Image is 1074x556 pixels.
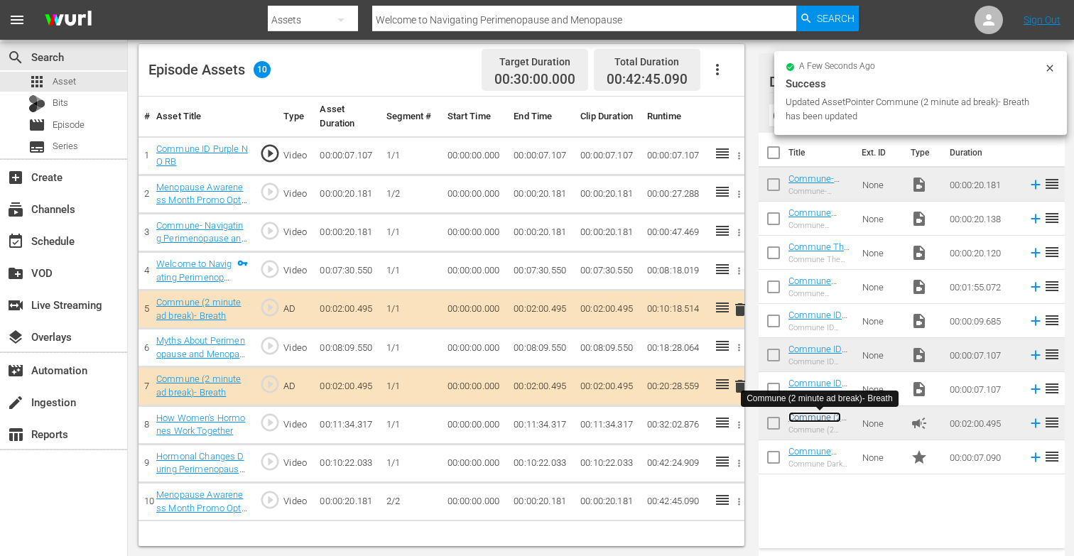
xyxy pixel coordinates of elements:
td: 00:08:09.550 [314,329,381,367]
td: 00:32:02.876 [641,405,708,444]
td: 4 [139,252,151,290]
span: 00:42:45.090 [607,71,688,87]
td: 00:02:00.495 [575,367,641,405]
td: 00:02:00.495 [575,290,641,329]
a: Commune The Truth About Supplements Next On [788,241,850,284]
td: 00:00:00.000 [442,482,509,520]
td: 00:42:45.090 [641,482,708,520]
td: 2 [139,175,151,213]
span: Overlays [7,329,24,346]
span: reorder [1043,414,1061,431]
span: Video [911,210,928,227]
td: 00:00:07.107 [575,136,641,175]
svg: Add to Episode [1028,347,1043,363]
td: Video [278,136,314,175]
svg: Add to Episode [1028,381,1043,397]
td: AD [278,367,314,405]
td: 00:00:07.107 [508,136,575,175]
td: 00:10:22.033 [508,444,575,482]
a: Commune- Navigating Perimenopause and Menopause Next On [788,173,847,237]
span: reorder [1043,175,1061,192]
td: None [857,304,905,338]
a: Sign Out [1024,14,1061,26]
span: reorder [1043,244,1061,261]
span: Search [817,6,855,31]
span: play_circle_outline [259,412,281,433]
a: Commune (2 minute ad break)- Breath [788,412,845,444]
td: 00:00:00.000 [442,252,509,290]
td: 00:00:00.000 [442,367,509,405]
span: reorder [1043,346,1061,363]
td: 8 [139,405,151,444]
span: delete [732,301,749,318]
td: None [857,202,905,236]
span: play_circle_outline [259,220,281,241]
span: Video [911,244,928,261]
td: 1/1 [381,444,441,482]
span: Video [911,176,928,193]
a: Menopause Awareness Month Promo Option 2 [156,182,247,219]
svg: Add to Episode [1028,177,1043,192]
td: 00:00:00.000 [442,444,509,482]
svg: Add to Episode [1028,415,1043,431]
svg: Add to Episode [1028,211,1043,227]
td: 10 [139,482,151,520]
div: Commune The Truth About Supplements Next On [788,255,851,264]
td: 2/2 [381,482,441,520]
td: 00:00:07.107 [944,338,1022,372]
span: Create [7,169,24,186]
a: Commune Dark Animated Logo [788,446,848,478]
span: Schedule [7,233,24,250]
td: 1/1 [381,367,441,405]
a: Welcome to Navigating Perimenopause and Menopause [156,258,232,309]
td: 00:00:20.181 [314,175,381,213]
span: Asset [28,73,45,90]
a: Commune (2 minute ad break)- Breath [156,374,241,398]
a: Commune Course Sizzle 2025 No RB V2 [788,276,848,307]
svg: Add to Episode [1028,245,1043,261]
a: Commune (2 minute ad break)- Breath [156,297,241,321]
td: Video [278,405,314,444]
svg: Add to Episode [1028,313,1043,329]
td: 00:00:20.181 [575,175,641,213]
td: 1/2 [381,175,441,213]
span: Ad [911,415,928,432]
th: Duration [941,133,1026,173]
td: 00:01:55.072 [944,270,1022,304]
td: 00:07:30.550 [314,252,381,290]
a: Commune ID Blue NO RB [788,310,847,331]
td: 3 [139,213,151,251]
div: Success [786,75,1056,92]
span: Live Streaming [7,297,24,314]
td: 6 [139,329,151,367]
span: reorder [1043,278,1061,295]
td: 00:00:20.181 [944,168,1022,202]
td: 00:07:30.550 [575,252,641,290]
th: Asset Title [151,97,254,137]
td: None [857,406,905,440]
td: 00:00:07.090 [944,440,1022,474]
td: 9 [139,444,151,482]
div: Updated AssetPointer Commune (2 minute ad break)- Breath has been updated [786,95,1041,124]
div: Total Duration [607,52,688,72]
div: Episode Assets [148,61,271,78]
td: 00:10:22.033 [314,444,381,482]
button: delete [732,299,749,320]
svg: Add to Episode [1028,279,1043,295]
td: None [857,372,905,406]
th: Type [902,133,941,173]
th: Type [278,97,314,137]
span: Ingestion [7,394,24,411]
td: 00:11:34.317 [575,405,641,444]
div: Commune ID Purple NO RB [788,357,851,366]
td: 00:07:30.550 [508,252,575,290]
td: 00:10:18.514 [641,290,708,329]
span: play_circle_outline [259,181,281,202]
span: Automation [7,362,24,379]
a: How Women's Hormones Work Together [156,413,245,437]
div: Commune Course Sizzle 2025 No RB V2 [788,289,851,298]
th: End Time [508,97,575,137]
button: delete [732,376,749,397]
div: Commune Luminescence Next On [788,221,851,230]
a: Commune ID [PERSON_NAME] NO RB [788,378,850,410]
